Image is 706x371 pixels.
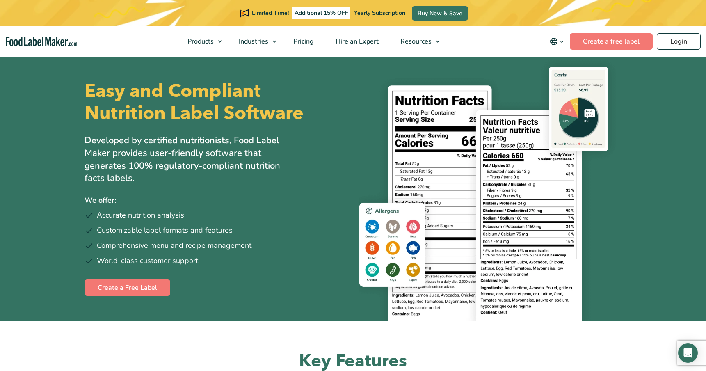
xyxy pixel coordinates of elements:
a: Products [177,26,226,57]
h1: Easy and Compliant Nutrition Label Software [85,80,346,124]
a: Hire an Expert [325,26,388,57]
span: Pricing [291,37,315,46]
a: Create a Free Label [85,279,170,296]
span: Yearly Subscription [354,9,405,17]
a: Login [657,33,701,50]
p: Developed by certified nutritionists, Food Label Maker provides user-friendly software that gener... [85,134,298,185]
span: World-class customer support [97,255,198,266]
span: Accurate nutrition analysis [97,210,184,221]
a: Industries [228,26,281,57]
span: Limited Time! [252,9,289,17]
span: Hire an Expert [333,37,379,46]
a: Resources [390,26,444,57]
span: Comprehensive menu and recipe management [97,240,251,251]
span: Industries [236,37,269,46]
p: We offer: [85,195,347,206]
a: Create a free label [570,33,653,50]
div: Open Intercom Messenger [678,343,698,363]
a: Buy Now & Save [412,6,468,21]
span: Additional 15% OFF [292,7,350,19]
span: Resources [398,37,432,46]
span: Products [185,37,215,46]
a: Pricing [283,26,323,57]
span: Customizable label formats and features [97,225,233,236]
